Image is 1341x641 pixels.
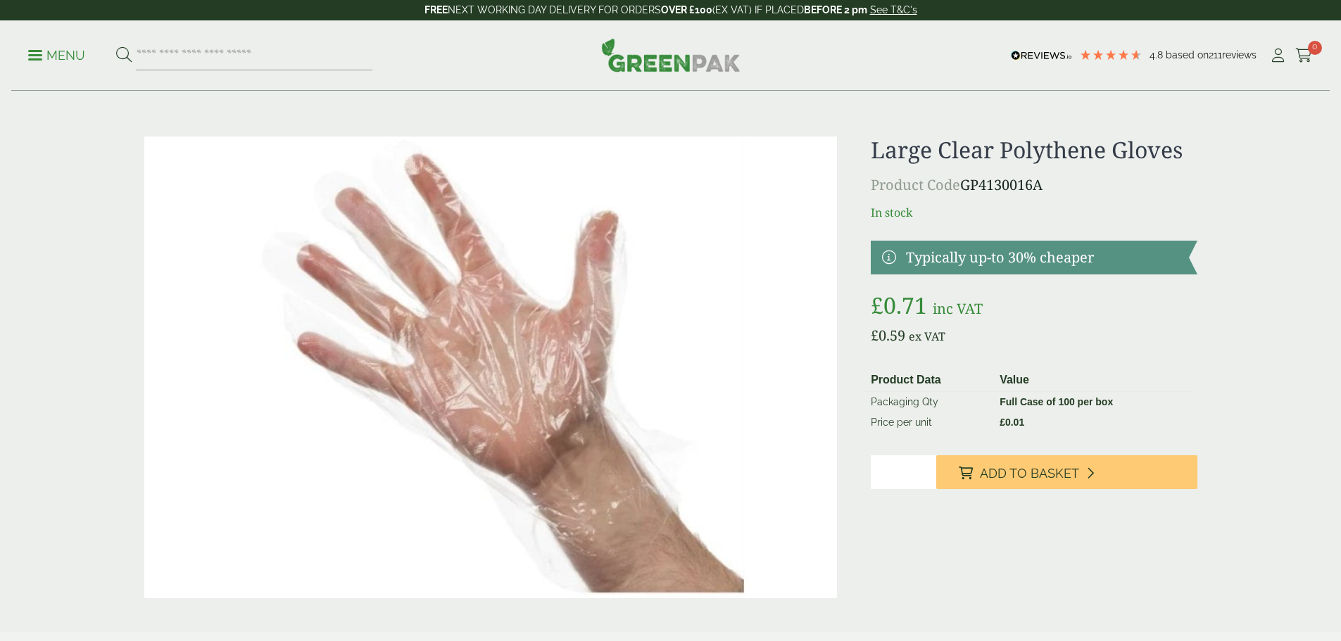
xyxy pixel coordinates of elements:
[871,290,883,320] span: £
[871,174,1197,196] p: GP4130016A
[870,4,917,15] a: See T&C's
[933,299,983,318] span: inc VAT
[865,369,994,392] th: Product Data
[601,38,741,72] img: GreenPak Supplies
[871,326,905,345] bdi: 0.59
[871,290,927,320] bdi: 0.71
[865,392,994,413] td: Packaging Qty
[144,137,838,598] img: 4130016A Large Clear Polythene Glove
[1079,49,1142,61] div: 4.79 Stars
[994,369,1191,392] th: Value
[1000,396,1113,407] strong: Full Case of 100 per box
[865,412,994,433] td: Price per unit
[1295,45,1313,66] a: 0
[424,4,448,15] strong: FREE
[804,4,867,15] strong: BEFORE 2 pm
[909,329,945,344] span: ex VAT
[1295,49,1313,63] i: Cart
[1166,49,1209,61] span: Based on
[936,455,1197,489] button: Add to Basket
[1269,49,1287,63] i: My Account
[1308,41,1322,55] span: 0
[1209,49,1222,61] span: 211
[871,137,1197,163] h1: Large Clear Polythene Gloves
[28,47,85,61] a: Menu
[1000,417,1005,428] span: £
[1150,49,1166,61] span: 4.8
[1222,49,1257,61] span: reviews
[871,326,879,345] span: £
[28,47,85,64] p: Menu
[871,204,1197,221] p: In stock
[1011,51,1072,61] img: REVIEWS.io
[661,4,712,15] strong: OVER £100
[1000,417,1024,428] bdi: 0.01
[980,466,1079,481] span: Add to Basket
[871,175,960,194] span: Product Code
